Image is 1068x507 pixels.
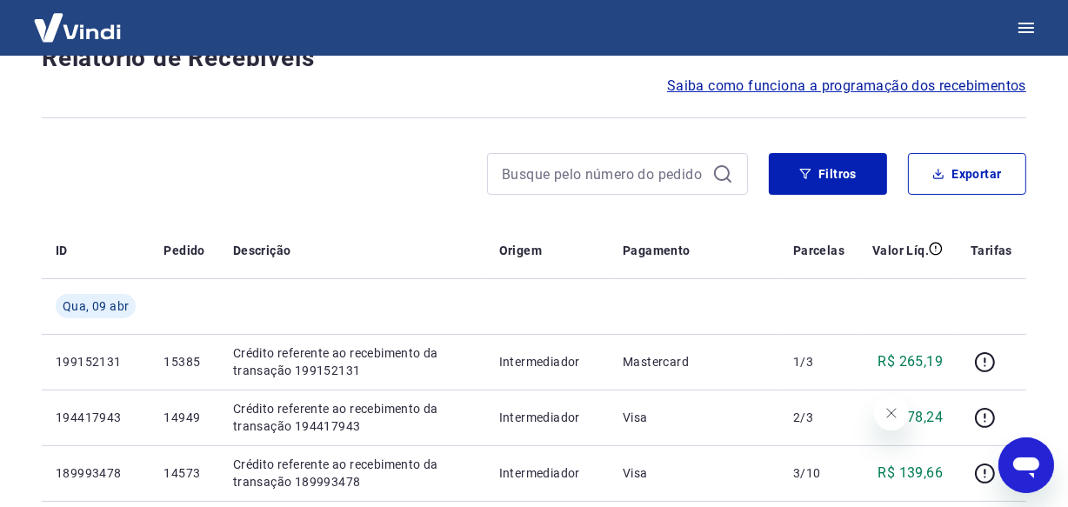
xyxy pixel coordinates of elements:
p: Visa [623,464,765,482]
button: Filtros [769,153,887,195]
p: Intermediador [499,464,595,482]
p: 189993478 [56,464,136,482]
p: R$ 139,66 [878,463,944,484]
p: Crédito referente ao recebimento da transação 189993478 [233,456,471,490]
p: Valor Líq. [872,242,929,259]
p: 2/3 [793,409,844,426]
p: R$ 265,19 [878,351,944,372]
p: Crédito referente ao recebimento da transação 194417943 [233,400,471,435]
p: Parcelas [793,242,844,259]
p: Mastercard [623,353,765,370]
p: 199152131 [56,353,136,370]
span: Qua, 09 abr [63,297,129,315]
p: Pagamento [623,242,691,259]
p: Crédito referente ao recebimento da transação 199152131 [233,344,471,379]
a: Saiba como funciona a programação dos recebimentos [667,76,1026,97]
p: 194417943 [56,409,136,426]
span: Olá! Precisa de ajuda? [10,12,146,26]
img: Vindi [21,1,134,54]
p: 14949 [164,409,204,426]
h4: Relatório de Recebíveis [42,41,1026,76]
p: Intermediador [499,409,595,426]
p: Origem [499,242,542,259]
input: Busque pelo número do pedido [502,161,705,187]
p: Intermediador [499,353,595,370]
p: 14573 [164,464,204,482]
p: Visa [623,409,765,426]
p: Tarifas [971,242,1012,259]
button: Exportar [908,153,1026,195]
p: 1/3 [793,353,844,370]
iframe: Fechar mensagem [874,396,909,430]
p: 15385 [164,353,204,370]
p: 3/10 [793,464,844,482]
p: ID [56,242,68,259]
iframe: Botão para abrir a janela de mensagens [998,437,1054,493]
p: Pedido [164,242,204,259]
p: Descrição [233,242,291,259]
